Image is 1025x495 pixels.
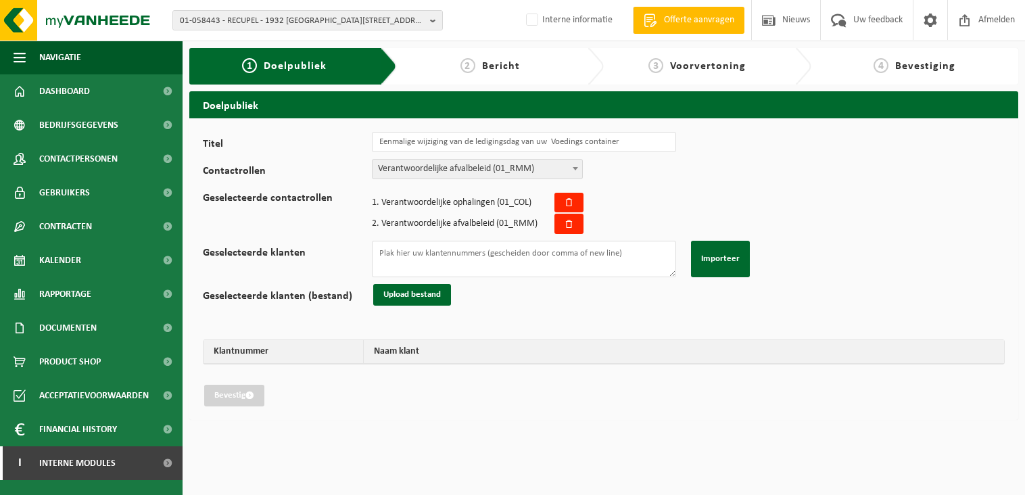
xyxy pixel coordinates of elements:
span: Doelpubliek [264,61,327,72]
span: 3 [648,58,663,73]
span: Bedrijfsgegevens [39,108,118,142]
span: Gebruikers [39,176,90,210]
span: Bevestiging [895,61,955,72]
span: Dashboard [39,74,90,108]
span: Voorvertoning [670,61,746,72]
span: 2 [460,58,475,73]
button: Upload bestand [373,284,451,306]
span: Verantwoordelijke afvalbeleid (01_RMM) [373,160,582,179]
span: Contracten [39,210,92,243]
span: Acceptatievoorwaarden [39,379,149,412]
span: Interne modules [39,446,116,480]
label: Contactrollen [203,166,372,179]
button: Bevestig [204,385,264,406]
label: Geselecteerde klanten [203,247,372,277]
span: . Verantwoordelijke afvalbeleid (01_RMM) [372,219,538,229]
span: . Verantwoordelijke ophalingen (01_COL) [372,198,531,208]
span: I [14,446,26,480]
span: Financial History [39,412,117,446]
label: Interne informatie [523,10,613,30]
th: Naam klant [364,340,1004,364]
button: Importeer [691,241,750,277]
span: 4 [874,58,888,73]
span: Navigatie [39,41,81,74]
h2: Doelpubliek [189,91,1018,118]
a: Offerte aanvragen [633,7,744,34]
span: Product Shop [39,345,101,379]
span: 2 [372,218,377,229]
span: Verantwoordelijke afvalbeleid (01_RMM) [372,159,583,179]
button: 01-058443 - RECUPEL - 1932 [GEOGRAPHIC_DATA][STREET_ADDRESS] [172,10,443,30]
span: 01-058443 - RECUPEL - 1932 [GEOGRAPHIC_DATA][STREET_ADDRESS] [180,11,425,31]
span: Contactpersonen [39,142,118,176]
span: Rapportage [39,277,91,311]
span: 1 [372,197,377,208]
span: Bericht [482,61,520,72]
span: Documenten [39,311,97,345]
th: Klantnummer [204,340,364,364]
span: Offerte aanvragen [661,14,738,27]
span: Kalender [39,243,81,277]
span: 1 [242,58,257,73]
label: Geselecteerde klanten (bestand) [203,291,372,306]
label: Geselecteerde contactrollen [203,193,372,234]
label: Titel [203,139,372,152]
